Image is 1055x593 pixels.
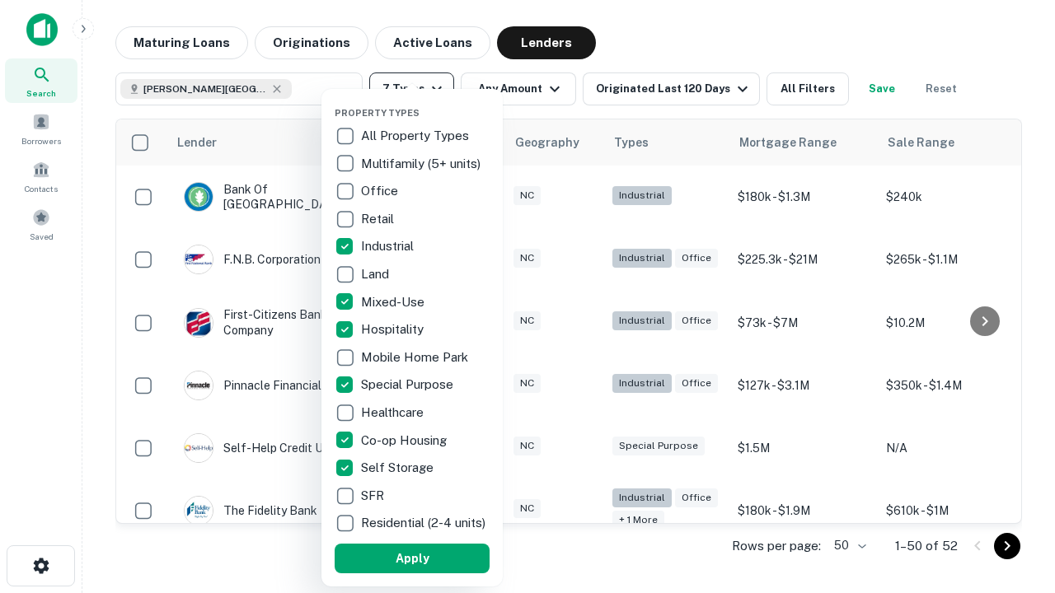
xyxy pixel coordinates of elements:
p: Retail [361,209,397,229]
p: All Property Types [361,126,472,146]
p: Healthcare [361,403,427,423]
p: Land [361,264,392,284]
p: Co-op Housing [361,431,450,451]
p: Mixed-Use [361,292,428,312]
p: Multifamily (5+ units) [361,154,484,174]
p: Industrial [361,236,417,256]
button: Apply [335,544,490,573]
iframe: Chat Widget [973,461,1055,540]
p: Mobile Home Park [361,348,471,367]
p: Self Storage [361,458,437,478]
span: Property Types [335,108,420,118]
p: Office [361,181,401,201]
p: Special Purpose [361,375,457,395]
p: SFR [361,486,387,506]
p: Residential (2-4 units) [361,513,489,533]
p: Hospitality [361,320,427,339]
